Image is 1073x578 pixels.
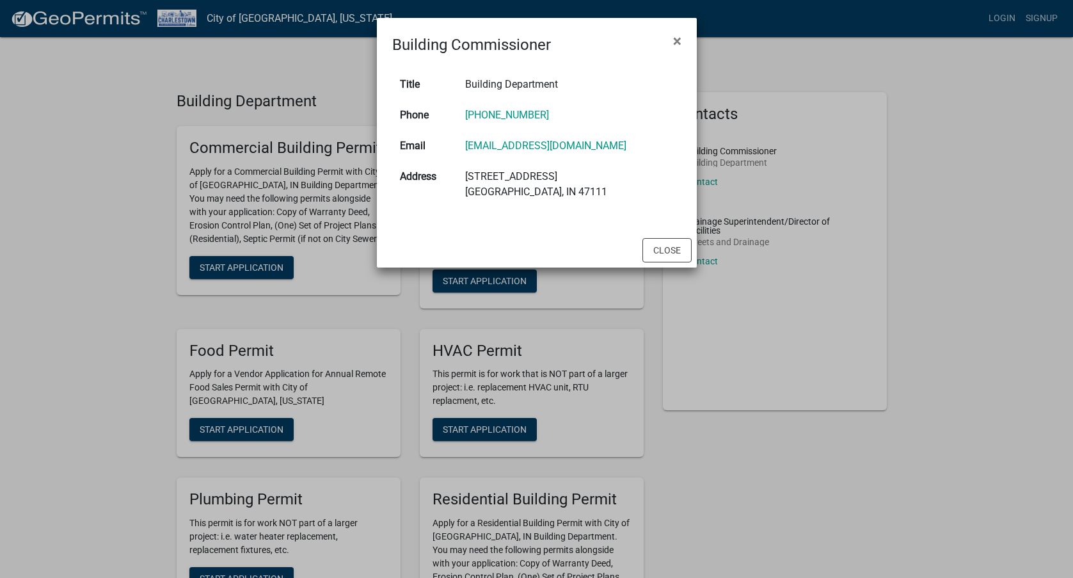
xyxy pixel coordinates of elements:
a: [PHONE_NUMBER] [465,109,549,121]
th: Email [392,131,458,161]
th: Address [392,161,458,207]
h4: Building Commissioner [392,33,551,56]
a: [EMAIL_ADDRESS][DOMAIN_NAME] [465,140,626,152]
button: Close [642,238,692,262]
td: [STREET_ADDRESS] [GEOGRAPHIC_DATA], IN 47111 [457,161,681,207]
button: Close [663,23,692,59]
td: Building Department [457,69,681,100]
th: Title [392,69,458,100]
span: × [673,32,681,50]
th: Phone [392,100,458,131]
